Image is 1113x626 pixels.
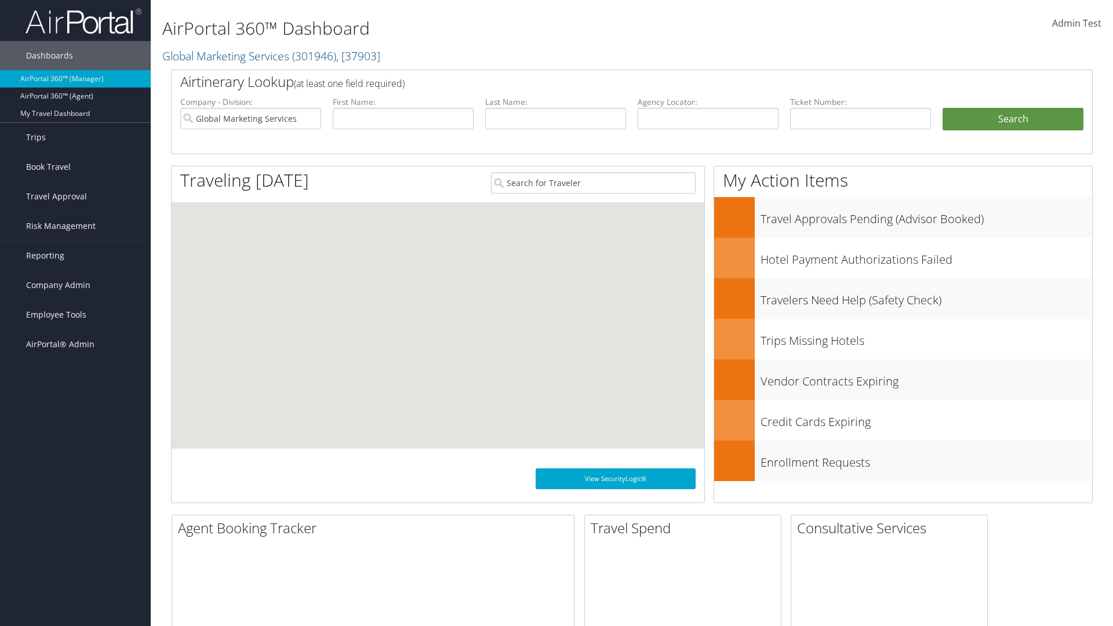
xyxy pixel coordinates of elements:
[761,205,1092,227] h3: Travel Approvals Pending (Advisor Booked)
[1052,17,1101,30] span: Admin Test
[26,330,94,359] span: AirPortal® Admin
[591,518,781,538] h2: Travel Spend
[180,96,321,108] label: Company - Division:
[26,123,46,152] span: Trips
[761,408,1092,430] h3: Credit Cards Expiring
[26,212,96,241] span: Risk Management
[26,152,71,181] span: Book Travel
[26,182,87,211] span: Travel Approval
[485,96,626,108] label: Last Name:
[178,518,574,538] h2: Agent Booking Tracker
[714,319,1092,359] a: Trips Missing Hotels
[162,16,788,41] h1: AirPortal 360™ Dashboard
[1052,6,1101,42] a: Admin Test
[26,41,73,70] span: Dashboards
[761,286,1092,308] h3: Travelers Need Help (Safety Check)
[714,238,1092,278] a: Hotel Payment Authorizations Failed
[26,8,141,35] img: airportal-logo.png
[714,400,1092,441] a: Credit Cards Expiring
[162,48,380,64] a: Global Marketing Services
[491,172,696,194] input: Search for Traveler
[26,300,86,329] span: Employee Tools
[336,48,380,64] span: , [ 37903 ]
[714,168,1092,192] h1: My Action Items
[761,449,1092,471] h3: Enrollment Requests
[638,96,779,108] label: Agency Locator:
[180,72,1007,92] h2: Airtinerary Lookup
[536,468,696,489] a: View SecurityLogic®
[797,518,987,538] h2: Consultative Services
[714,197,1092,238] a: Travel Approvals Pending (Advisor Booked)
[26,271,90,300] span: Company Admin
[294,77,405,90] span: (at least one field required)
[333,96,474,108] label: First Name:
[943,108,1083,131] button: Search
[180,168,309,192] h1: Traveling [DATE]
[26,241,64,270] span: Reporting
[714,441,1092,481] a: Enrollment Requests
[714,359,1092,400] a: Vendor Contracts Expiring
[790,96,931,108] label: Ticket Number:
[714,278,1092,319] a: Travelers Need Help (Safety Check)
[761,246,1092,268] h3: Hotel Payment Authorizations Failed
[761,367,1092,390] h3: Vendor Contracts Expiring
[292,48,336,64] span: ( 301946 )
[761,327,1092,349] h3: Trips Missing Hotels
